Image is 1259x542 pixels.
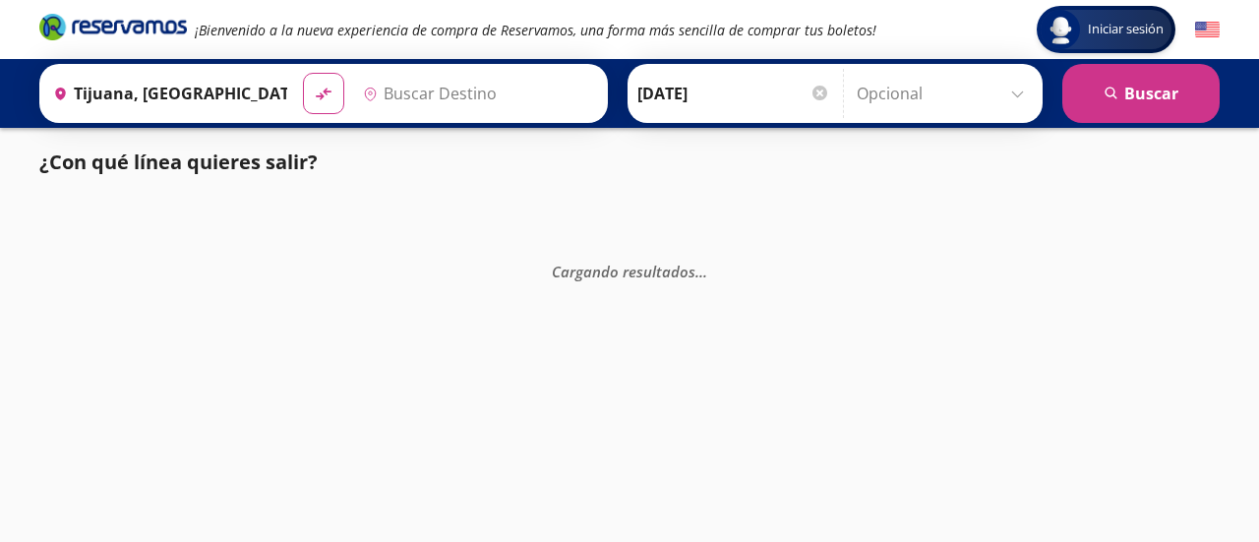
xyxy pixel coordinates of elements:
[195,21,876,39] em: ¡Bienvenido a la nueva experiencia de compra de Reservamos, una forma más sencilla de comprar tus...
[1195,18,1220,42] button: English
[552,261,707,280] em: Cargando resultados
[695,261,699,280] span: .
[637,69,830,118] input: Elegir Fecha
[1080,20,1171,39] span: Iniciar sesión
[355,69,597,118] input: Buscar Destino
[857,69,1033,118] input: Opcional
[1062,64,1220,123] button: Buscar
[703,261,707,280] span: .
[699,261,703,280] span: .
[39,12,187,41] i: Brand Logo
[39,12,187,47] a: Brand Logo
[39,148,318,177] p: ¿Con qué línea quieres salir?
[45,69,287,118] input: Buscar Origen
